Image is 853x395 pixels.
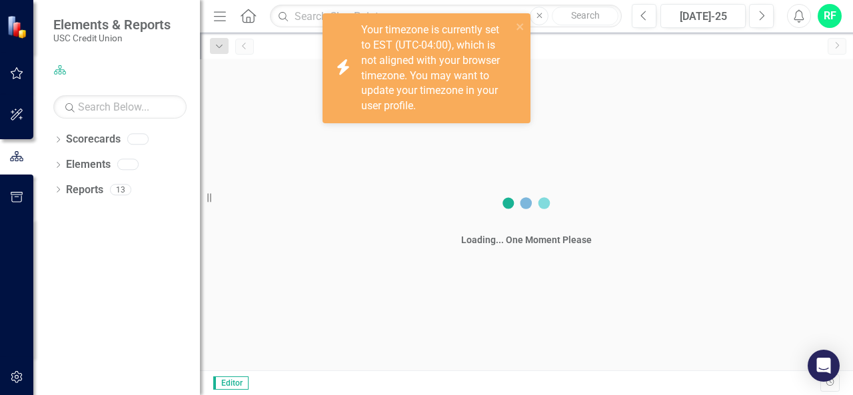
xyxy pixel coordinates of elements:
[110,184,131,195] div: 13
[571,10,600,21] span: Search
[516,19,525,34] button: close
[808,350,840,382] div: Open Intercom Messenger
[665,9,741,25] div: [DATE]-25
[66,132,121,147] a: Scorecards
[552,7,618,25] button: Search
[53,33,171,43] small: USC Credit Union
[213,376,249,390] span: Editor
[361,23,512,114] div: Your timezone is currently set to EST (UTC-04:00), which is not aligned with your browser timezon...
[53,17,171,33] span: Elements & Reports
[818,4,842,28] button: RF
[66,157,111,173] a: Elements
[270,5,622,28] input: Search ClearPoint...
[461,233,592,246] div: Loading... One Moment Please
[7,15,30,38] img: ClearPoint Strategy
[660,4,746,28] button: [DATE]-25
[53,95,187,119] input: Search Below...
[66,183,103,198] a: Reports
